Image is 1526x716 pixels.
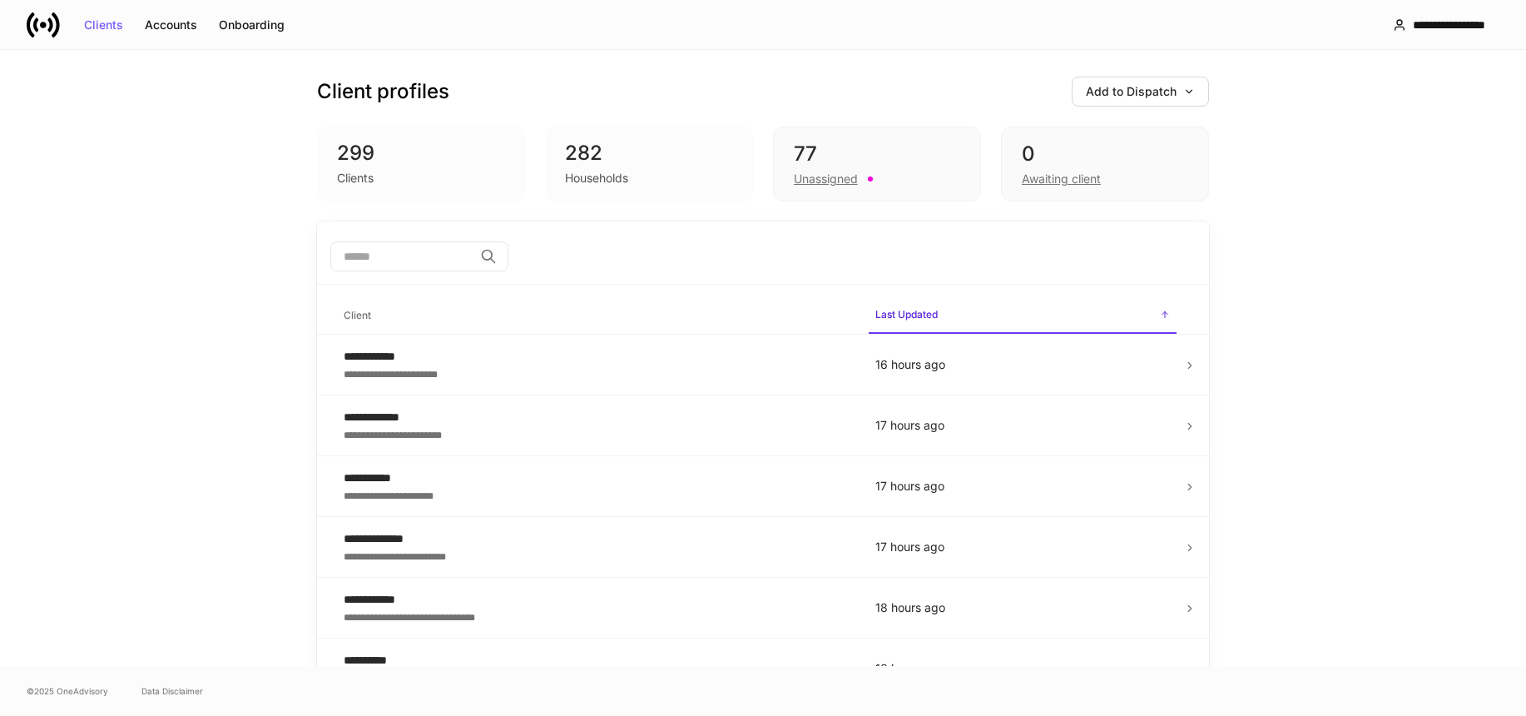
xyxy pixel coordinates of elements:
h6: Last Updated [875,306,938,322]
button: Accounts [134,12,208,38]
div: 77Unassigned [773,127,981,201]
p: 16 hours ago [875,356,1170,373]
p: 17 hours ago [875,478,1170,495]
span: Last Updated [869,298,1177,334]
div: Add to Dispatch [1086,86,1195,97]
div: 0Awaiting client [1001,127,1209,201]
span: Client [337,299,855,333]
p: 18 hours ago [875,660,1170,677]
h6: Client [344,307,371,323]
div: 299 [337,140,505,167]
div: 282 [565,140,733,167]
a: Data Disclaimer [141,684,203,698]
div: Accounts [145,19,197,31]
h3: Client profiles [317,78,449,105]
div: Unassigned [794,171,858,187]
div: Clients [337,170,374,186]
div: Awaiting client [1022,171,1101,187]
div: Onboarding [219,19,285,31]
div: Households [565,170,628,186]
div: Clients [84,19,123,31]
p: 17 hours ago [875,417,1170,434]
span: © 2025 OneAdvisory [27,684,108,698]
p: 18 hours ago [875,599,1170,616]
div: 0 [1022,141,1188,167]
button: Add to Dispatch [1072,77,1209,107]
div: 77 [794,141,960,167]
p: 17 hours ago [875,539,1170,555]
button: Onboarding [208,12,295,38]
button: Clients [73,12,134,38]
